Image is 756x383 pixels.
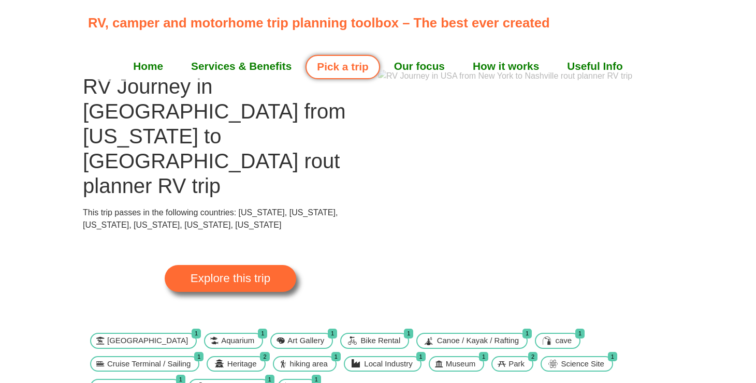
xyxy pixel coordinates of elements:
span: 1 [608,352,617,362]
span: Museum [443,358,478,370]
span: 1 [404,329,413,338]
span: cave [553,335,574,347]
span: Aquarium [219,335,257,347]
span: Cruise Terminal / Sailing [105,358,193,370]
span: [GEOGRAPHIC_DATA] [105,335,191,347]
a: Our focus [380,53,459,79]
span: Explore this trip [191,273,270,284]
a: Pick a trip [306,55,380,79]
span: Bike Rental [358,335,403,347]
span: 1 [416,352,426,362]
span: hiking area [287,358,330,370]
span: Local Industry [361,358,415,370]
span: 1 [192,329,201,338]
span: 1 [522,329,532,338]
a: How it works [459,53,553,79]
span: 1 [194,352,203,362]
a: Home [119,53,177,79]
span: Canoe / Kayak / Rafting [434,335,521,347]
span: 1 [328,329,337,338]
span: 2 [260,352,269,362]
span: 1 [479,352,488,362]
nav: Menu [88,53,668,79]
span: 1 [258,329,267,338]
span: Art Gallery [285,335,327,347]
span: This trip passes in the following countries: [US_STATE], [US_STATE], [US_STATE], [US_STATE], [US_... [83,208,338,229]
span: 1 [331,352,341,362]
span: 2 [528,352,537,362]
span: 1 [575,329,585,338]
span: Heritage [225,358,259,370]
a: Useful Info [553,53,636,79]
a: Explore this trip [165,265,296,292]
p: RV, camper and motorhome trip planning toolbox – The best ever created [88,13,674,33]
span: Park [506,358,527,370]
h1: RV Journey in [GEOGRAPHIC_DATA] from [US_STATE] to [GEOGRAPHIC_DATA] rout planner RV trip [83,74,378,198]
a: Services & Benefits [177,53,306,79]
span: Science Site [558,358,606,370]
